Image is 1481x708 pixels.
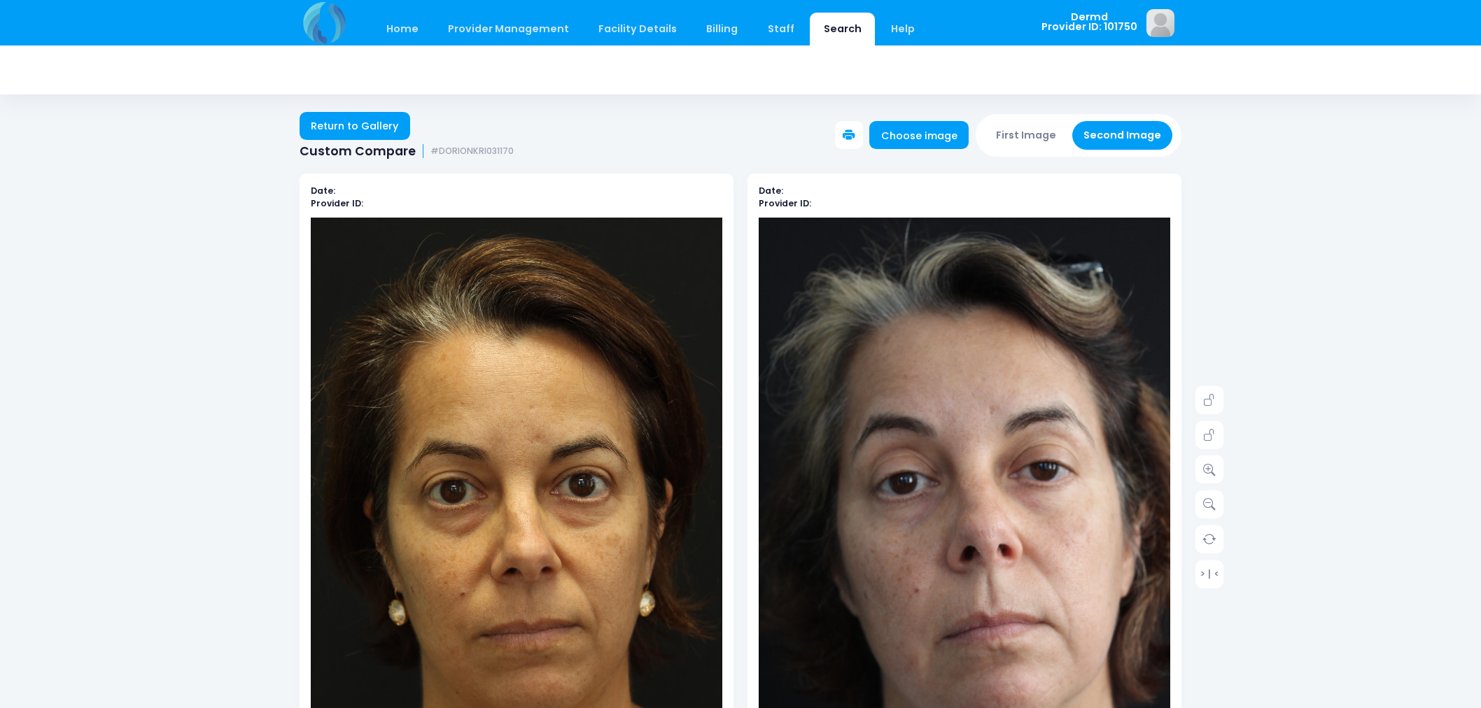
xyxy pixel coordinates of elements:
[869,121,969,149] a: Choose image
[985,121,1068,150] button: First Image
[434,13,582,45] a: Provider Management
[1195,560,1223,588] a: > | <
[693,13,752,45] a: Billing
[810,13,875,45] a: Search
[878,13,929,45] a: Help
[1041,12,1137,32] span: Dermd Provider ID: 101750
[300,144,416,159] span: Custom Compare
[430,146,514,157] small: #DORIONKRI031170
[585,13,691,45] a: Facility Details
[311,197,363,209] b: Provider ID:
[759,197,811,209] b: Provider ID:
[311,185,335,197] b: Date:
[759,185,783,197] b: Date:
[1146,9,1174,37] img: image
[372,13,432,45] a: Home
[300,112,410,140] a: Return to Gallery
[754,13,808,45] a: Staff
[1072,121,1173,150] button: Second Image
